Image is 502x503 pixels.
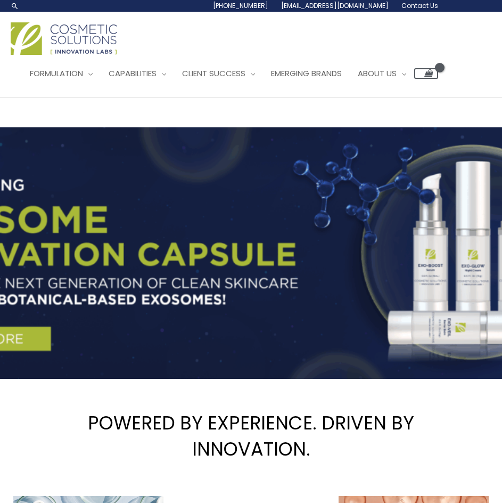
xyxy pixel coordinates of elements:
img: Cosmetic Solutions Logo [11,22,117,55]
span: Capabilities [109,68,157,79]
a: Search icon link [11,2,19,10]
span: [EMAIL_ADDRESS][DOMAIN_NAME] [281,1,389,10]
a: Emerging Brands [263,58,350,90]
a: About Us [350,58,414,90]
a: View Shopping Cart, empty [414,68,438,79]
span: Formulation [30,68,83,79]
span: Emerging Brands [271,68,342,79]
a: Capabilities [101,58,174,90]
span: About Us [358,68,397,79]
a: Formulation [22,58,101,90]
a: Client Success [174,58,263,90]
span: [PHONE_NUMBER] [213,1,268,10]
span: Contact Us [401,1,438,10]
span: Client Success [182,68,245,79]
nav: Site Navigation [14,58,438,90]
